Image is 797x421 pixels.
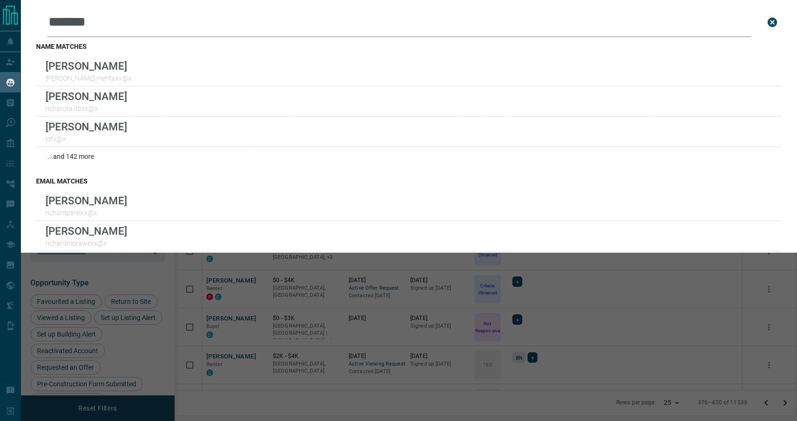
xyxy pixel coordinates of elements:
p: [PERSON_NAME].mehtaxx@x [46,74,131,82]
p: [PERSON_NAME] [46,225,127,237]
h3: email matches [36,177,782,185]
p: [PERSON_NAME] [46,90,127,102]
button: close search bar [763,13,782,32]
p: richardmorawexx@x [46,239,127,247]
p: lofx@x [46,135,127,143]
p: richardpereixx@x [46,209,127,217]
h3: name matches [36,43,782,50]
p: [PERSON_NAME] [46,120,127,133]
div: ...and 142 more [36,147,782,166]
p: richarora.itbxx@x [46,105,127,112]
p: [PERSON_NAME] [46,60,131,72]
p: [PERSON_NAME] [46,194,127,207]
